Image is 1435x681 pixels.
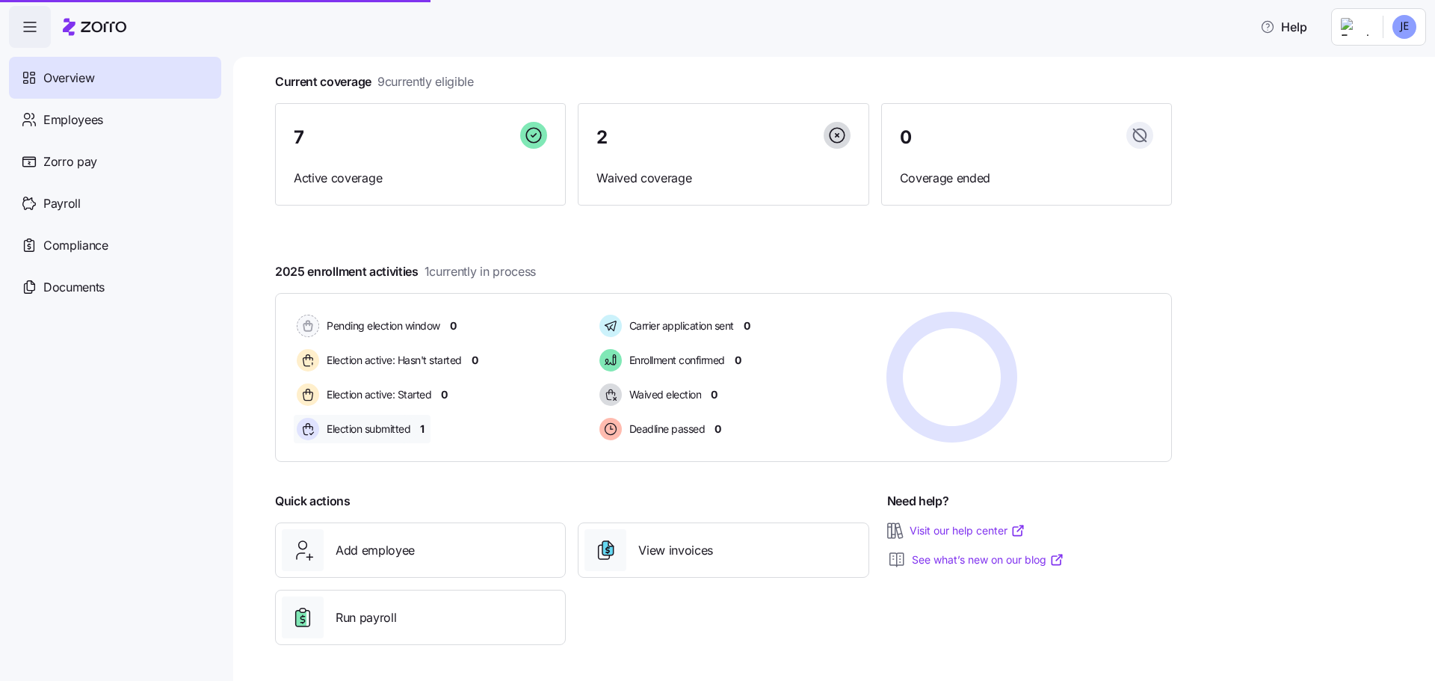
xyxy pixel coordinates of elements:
[900,129,912,147] span: 0
[912,552,1064,567] a: See what’s new on our blog
[43,278,105,297] span: Documents
[336,608,396,627] span: Run payroll
[420,422,425,437] span: 1
[596,129,608,147] span: 2
[9,182,221,224] a: Payroll
[1341,18,1371,36] img: Employer logo
[744,318,750,333] span: 0
[625,318,734,333] span: Carrier application sent
[625,353,725,368] span: Enrollment confirmed
[1248,12,1319,42] button: Help
[900,169,1153,188] span: Coverage ended
[910,523,1025,538] a: Visit our help center
[322,387,431,402] span: Election active: Started
[336,541,415,560] span: Add employee
[43,152,97,171] span: Zorro pay
[425,262,536,281] span: 1 currently in process
[275,262,536,281] span: 2025 enrollment activities
[275,73,474,91] span: Current coverage
[275,492,351,511] span: Quick actions
[735,353,741,368] span: 0
[625,387,702,402] span: Waived election
[441,387,448,402] span: 0
[43,111,103,129] span: Employees
[472,353,478,368] span: 0
[9,57,221,99] a: Overview
[1392,15,1416,39] img: 53e158b0a6e4d576aaabe60d9f04b2f0
[9,224,221,266] a: Compliance
[294,169,547,188] span: Active coverage
[322,422,410,437] span: Election submitted
[9,141,221,182] a: Zorro pay
[711,387,717,402] span: 0
[1260,18,1307,36] span: Help
[9,99,221,141] a: Employees
[9,266,221,308] a: Documents
[715,422,721,437] span: 0
[596,169,850,188] span: Waived coverage
[625,422,706,437] span: Deadline passed
[43,236,108,255] span: Compliance
[377,73,474,91] span: 9 currently eligible
[887,492,949,511] span: Need help?
[322,353,462,368] span: Election active: Hasn't started
[322,318,440,333] span: Pending election window
[638,541,713,560] span: View invoices
[43,69,94,87] span: Overview
[294,129,304,147] span: 7
[450,318,457,333] span: 0
[43,194,81,213] span: Payroll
